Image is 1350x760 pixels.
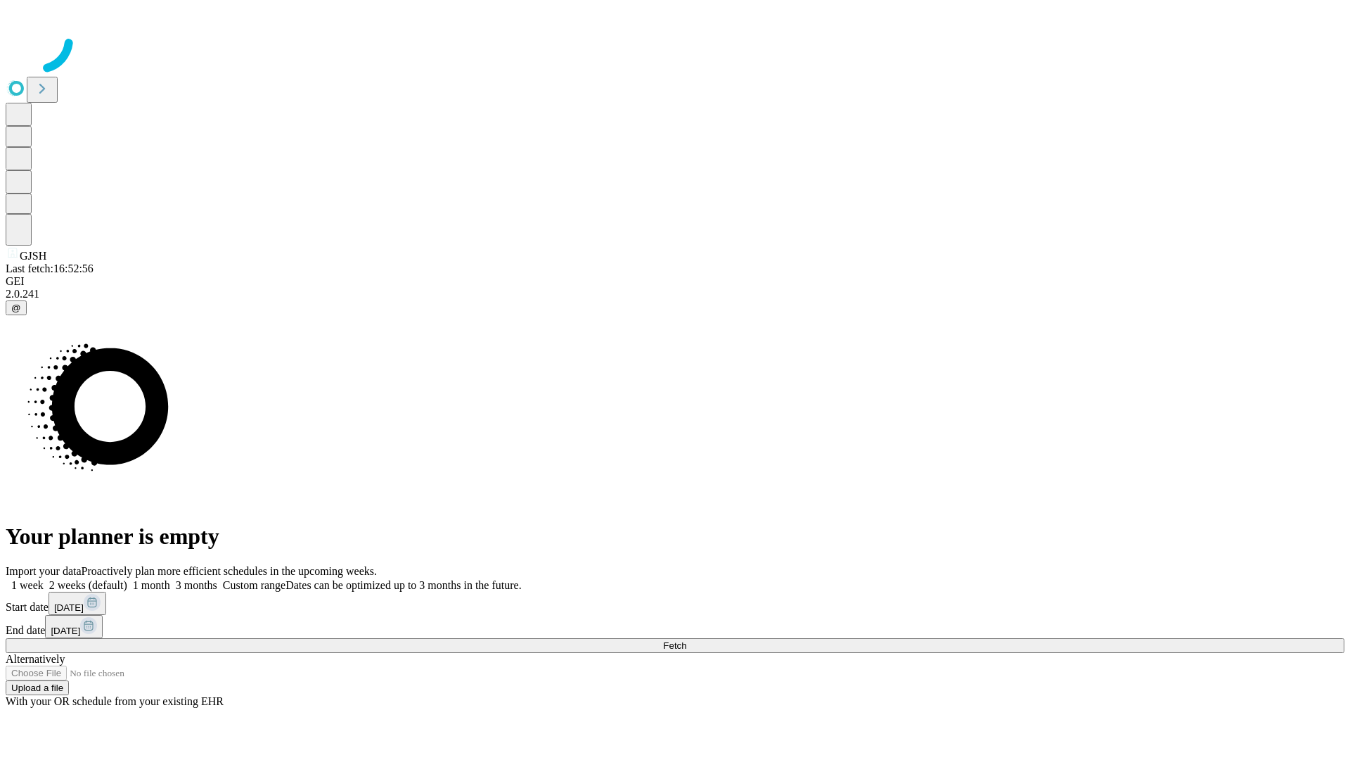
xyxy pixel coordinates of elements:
[6,275,1344,288] div: GEI
[6,638,1344,653] button: Fetch
[663,640,686,651] span: Fetch
[6,653,65,665] span: Alternatively
[49,592,106,615] button: [DATE]
[6,695,224,707] span: With your OR schedule from your existing EHR
[82,565,377,577] span: Proactively plan more efficient schedules in the upcoming weeks.
[6,565,82,577] span: Import your data
[6,524,1344,550] h1: Your planner is empty
[133,579,170,591] span: 1 month
[6,615,1344,638] div: End date
[6,262,94,274] span: Last fetch: 16:52:56
[54,602,84,613] span: [DATE]
[11,303,21,313] span: @
[6,592,1344,615] div: Start date
[45,615,103,638] button: [DATE]
[49,579,127,591] span: 2 weeks (default)
[20,250,46,262] span: GJSH
[6,680,69,695] button: Upload a file
[223,579,285,591] span: Custom range
[6,288,1344,300] div: 2.0.241
[51,626,80,636] span: [DATE]
[285,579,521,591] span: Dates can be optimized up to 3 months in the future.
[6,300,27,315] button: @
[176,579,217,591] span: 3 months
[11,579,44,591] span: 1 week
